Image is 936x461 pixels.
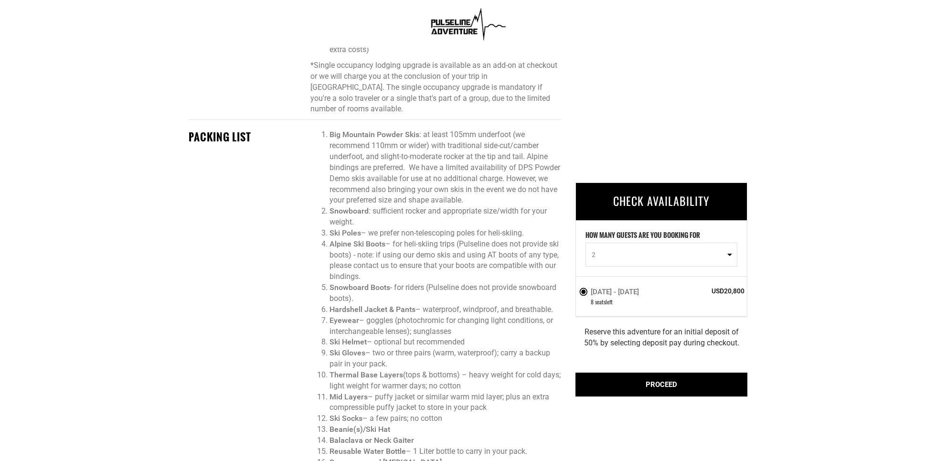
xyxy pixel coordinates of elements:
li: : sufficient rocker and appropriate size/width for your weight. [330,206,561,228]
li: – 1 Liter bottle to carry in your pack. [330,446,561,457]
span: seat left [595,298,613,306]
li: – waterproof, windproof, and breathable. [330,304,561,315]
div: Reserve this adventure for an initial deposit of 50% by selecting deposit pay during checkout. [575,317,747,358]
li: – optional but recommended [330,337,561,348]
strong: Big Mountain Powder Skis [330,130,419,139]
div: PACKING LIST [189,129,303,144]
strong: Balaclava or Neck Gaiter [330,436,414,445]
span: USD20,800 [675,286,745,296]
li: – a few pairs; no cotton [330,413,561,424]
strong: Snowboard [330,206,369,215]
label: HOW MANY GUESTS ARE YOU BOOKING FOR [585,230,700,243]
strong: Snowboard Boots [330,283,390,292]
span: CHECK AVAILABILITY [613,193,710,210]
strong: Reusable Water Bottle [330,447,406,456]
li: – we prefer non-telescoping poles for heli-skiing. [330,228,561,239]
strong: Eyewear [330,316,359,325]
li: - for riders (Pulseline does not provide snowboard boots). [330,282,561,304]
strong: Alpine Ski Boots [330,239,385,248]
strong: Thermal Base Layers [330,370,403,379]
li: (tops & bottoms) – heavy weight for cold days; light weight for warmer days; no cotton [330,370,561,392]
div: PROCEED [575,373,747,397]
strong: Ski Gloves [330,348,365,357]
strong: Mid Layers [330,392,368,401]
li: – goggles (photochromic for changing light conditions, or interchangeable lenses); sunglasses [330,315,561,337]
li: : at least 105mm underfoot (we recommend 110mm or wider) with traditional side-cut/camber underfo... [330,129,561,206]
li: – for heli-skiing trips (Pulseline does not provide ski boots) - note: if using our demo skis and... [330,239,561,282]
span: 8 [591,298,594,306]
li: – puffy jacket or similar warm mid layer; plus an extra compressible puffy jacket to store in you... [330,392,561,414]
strong: Ski Helmet [330,337,367,346]
p: *Single occupancy lodging upgrade is available as an add-on at checkout or we will charge you at ... [310,60,561,115]
img: 1638909355.png [427,5,510,43]
strong: Hardshell Jacket & Pants [330,305,415,314]
strong: Beanie(s)/Ski Hat [330,425,390,434]
strong: Ski Poles [330,228,361,237]
span: s [604,298,606,306]
span: 2 [592,250,725,259]
button: 2 [585,243,737,267]
li: – two or three pairs (warm, waterproof); carry a backup pair in your pack. [330,348,561,370]
label: [DATE] - [DATE] [579,286,641,298]
strong: Ski Socks [330,414,362,423]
